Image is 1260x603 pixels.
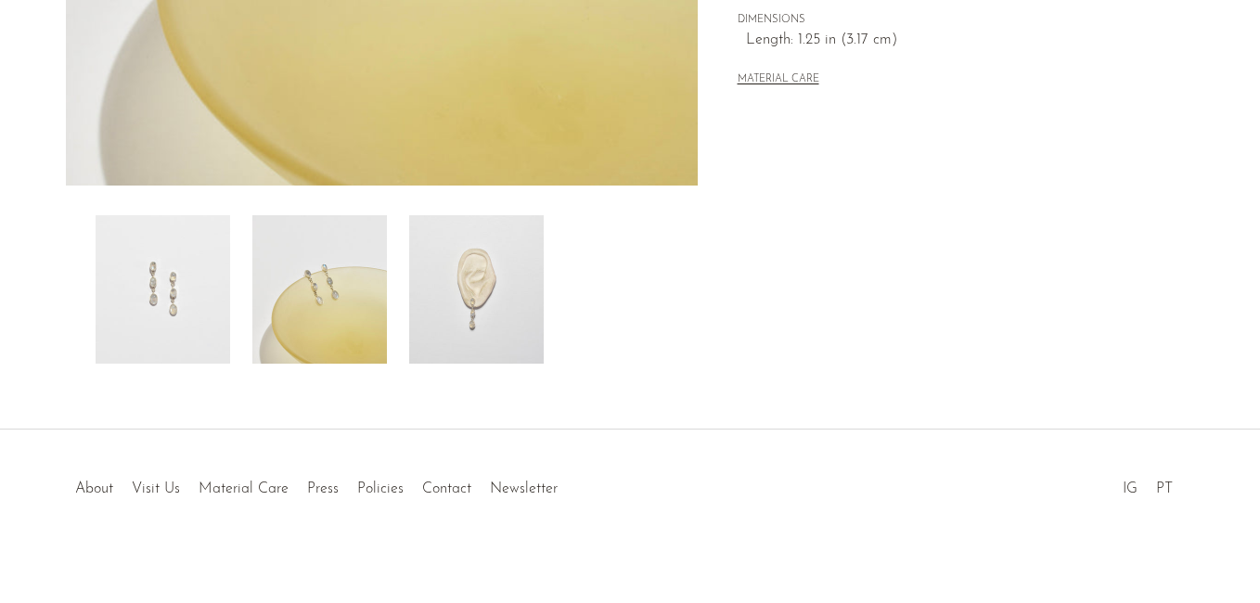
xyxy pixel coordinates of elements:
[75,481,113,496] a: About
[746,29,1155,53] span: Length: 1.25 in (3.17 cm)
[1113,467,1182,502] ul: Social Medias
[409,215,544,364] img: Moonstone Drop Earrings
[252,215,387,364] img: Moonstone Drop Earrings
[738,12,1155,29] span: DIMENSIONS
[307,481,339,496] a: Press
[132,481,180,496] a: Visit Us
[422,481,471,496] a: Contact
[1123,481,1138,496] a: IG
[357,481,404,496] a: Policies
[1156,481,1173,496] a: PT
[738,73,819,87] button: MATERIAL CARE
[96,215,230,364] img: Moonstone Drop Earrings
[199,481,289,496] a: Material Care
[66,467,567,502] ul: Quick links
